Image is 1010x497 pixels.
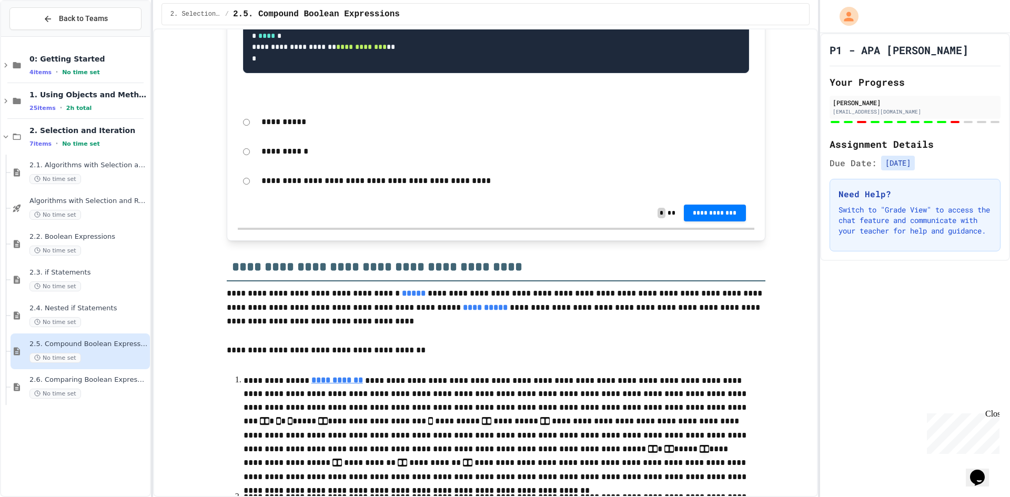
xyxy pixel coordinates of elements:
div: [EMAIL_ADDRESS][DOMAIN_NAME] [833,108,997,116]
h2: Assignment Details [830,137,1001,151]
span: 2.2. Boolean Expressions [29,232,148,241]
span: No time set [62,140,100,147]
span: 4 items [29,69,52,76]
span: 2. Selection and Iteration [170,10,221,18]
p: Switch to "Grade View" to access the chat feature and communicate with your teacher for help and ... [839,205,992,236]
span: • [56,68,58,76]
span: No time set [29,353,81,363]
span: 2h total [66,105,92,111]
div: My Account [829,4,861,28]
span: No time set [29,246,81,256]
span: 0: Getting Started [29,54,148,64]
div: [PERSON_NAME] [833,98,997,107]
span: Back to Teams [59,13,108,24]
span: 2.1. Algorithms with Selection and Repetition [29,161,148,170]
span: 2. Selection and Iteration [29,126,148,135]
span: No time set [29,317,81,327]
h1: P1 - APA [PERSON_NAME] [830,43,968,57]
span: 2.5. Compound Boolean Expressions [233,8,400,21]
button: Back to Teams [9,7,142,30]
span: 2.6. Comparing Boolean Expressions ([PERSON_NAME] Laws) [29,376,148,384]
span: • [56,139,58,148]
span: 1. Using Objects and Methods [29,90,148,99]
span: No time set [62,69,100,76]
span: [DATE] [881,156,915,170]
span: No time set [29,174,81,184]
span: / [225,10,229,18]
span: Due Date: [830,157,877,169]
h3: Need Help? [839,188,992,200]
iframe: chat widget [966,455,999,486]
h2: Your Progress [830,75,1001,89]
span: 25 items [29,105,56,111]
span: 2.5. Compound Boolean Expressions [29,340,148,349]
div: Chat with us now!Close [4,4,73,67]
span: No time set [29,389,81,399]
span: 7 items [29,140,52,147]
span: Algorithms with Selection and Repetition - Topic 2.1 [29,197,148,206]
span: 2.4. Nested if Statements [29,304,148,313]
span: 2.3. if Statements [29,268,148,277]
iframe: chat widget [923,409,999,454]
span: No time set [29,281,81,291]
span: No time set [29,210,81,220]
span: • [60,104,62,112]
